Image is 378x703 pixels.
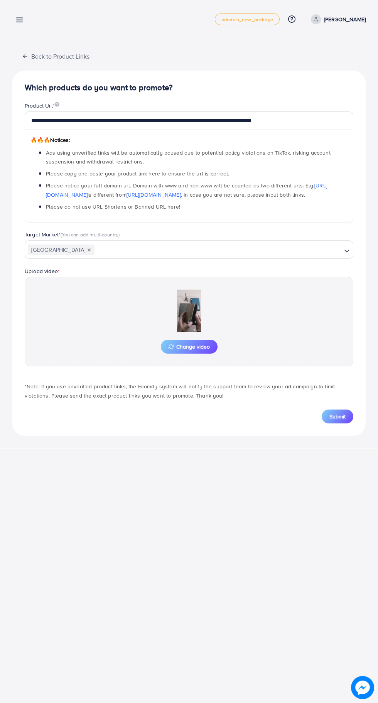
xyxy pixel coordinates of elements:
[28,244,94,255] span: [GEOGRAPHIC_DATA]
[215,13,280,25] a: adreach_new_package
[25,267,60,275] label: Upload video
[25,231,120,238] label: Target Market
[324,15,366,24] p: [PERSON_NAME]
[55,102,59,107] img: image
[25,83,353,93] h4: Which products do you want to promote?
[221,17,273,22] span: adreach_new_package
[169,344,210,349] span: Change video
[308,14,366,24] a: [PERSON_NAME]
[25,382,353,400] p: *Note: If you use unverified product links, the Ecomdy system will notify the support team to rev...
[150,290,228,332] img: Preview Image
[95,244,341,256] input: Search for option
[46,149,331,165] span: Ads using unverified links will be automatically paused due to potential policy violations on Tik...
[46,182,327,198] a: [URL][DOMAIN_NAME]
[46,170,229,177] span: Please copy and paste your product link here to ensure the url is correct.
[12,48,99,64] button: Back to Product Links
[30,136,70,144] span: Notices:
[351,676,374,699] img: image
[46,203,180,211] span: Please do not use URL Shortens or Banned URL here!
[127,191,181,199] a: [URL][DOMAIN_NAME]
[161,340,218,354] button: Change video
[46,182,327,198] span: Please notice your full domain url. Domain with www and non-www will be counted as two different ...
[87,248,91,252] button: Deselect Pakistan
[25,240,353,259] div: Search for option
[61,231,120,238] span: (You can add multi-country)
[322,410,353,423] button: Submit
[30,136,50,144] span: 🔥🔥🔥
[329,413,346,420] span: Submit
[25,102,59,110] label: Product Url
